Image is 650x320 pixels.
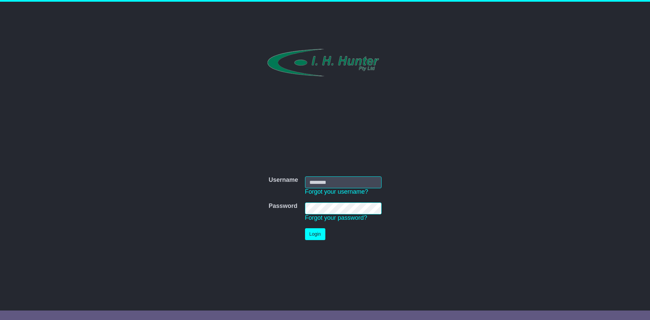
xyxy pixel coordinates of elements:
a: Forgot your username? [305,188,368,195]
label: Password [268,202,297,210]
button: Login [305,228,325,240]
label: Username [268,176,298,184]
a: Forgot your password? [305,214,367,221]
img: I.H. HUNTER PTY LTD [259,42,391,84]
